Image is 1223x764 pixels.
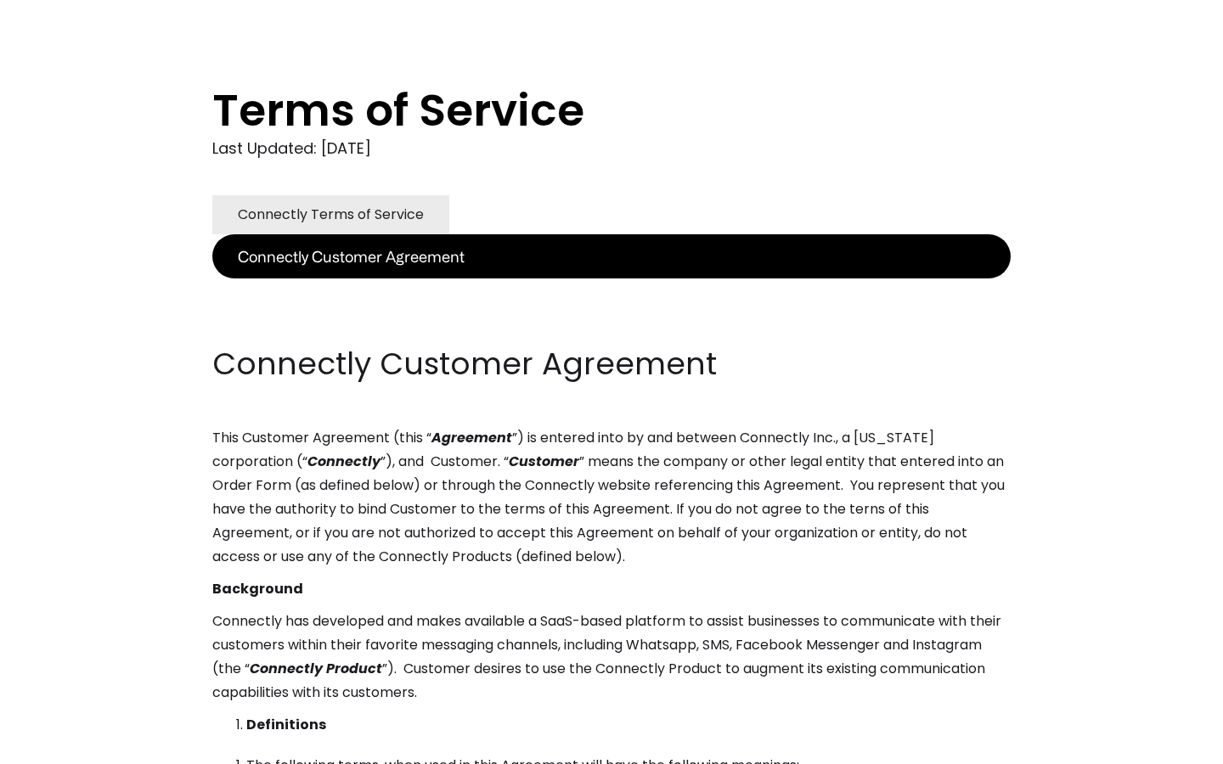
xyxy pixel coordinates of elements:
[246,715,326,734] strong: Definitions
[509,452,579,471] em: Customer
[212,426,1011,569] p: This Customer Agreement (this “ ”) is entered into by and between Connectly Inc., a [US_STATE] co...
[431,428,512,447] em: Agreement
[212,278,1011,302] p: ‍
[17,733,102,758] aside: Language selected: English
[212,579,303,598] strong: Background
[250,659,382,678] em: Connectly Product
[212,136,1011,161] div: Last Updated: [DATE]
[238,244,465,268] div: Connectly Customer Agreement
[212,85,943,136] h1: Terms of Service
[212,610,1011,705] p: Connectly has developed and makes available a SaaS-based platform to assist businesses to communi...
[212,343,1011,385] h2: Connectly Customer Agreement
[34,734,102,758] ul: Language list
[238,203,424,227] div: Connectly Terms of Service
[307,452,380,471] em: Connectly
[212,311,1011,334] p: ‍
